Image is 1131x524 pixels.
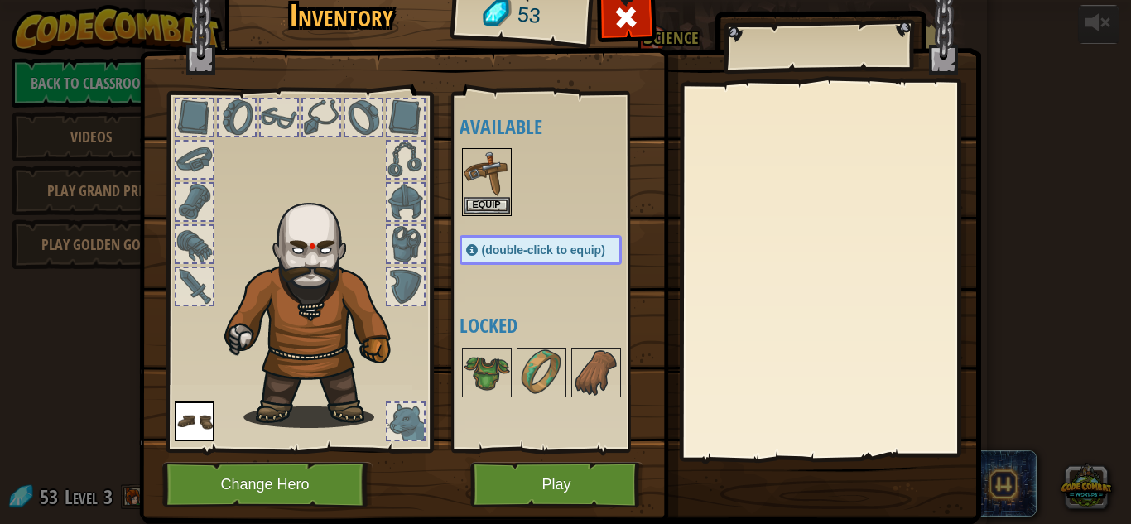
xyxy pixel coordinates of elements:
img: portrait.png [573,349,619,396]
img: goliath_hair.png [216,187,419,428]
img: portrait.png [518,349,565,396]
button: Change Hero [162,462,373,507]
button: Play [470,462,643,507]
img: portrait.png [464,150,510,196]
button: Equip [464,197,510,214]
span: (double-click to equip) [482,243,605,257]
h4: Locked [460,315,655,336]
img: portrait.png [464,349,510,396]
img: portrait.png [175,401,214,441]
h4: Available [460,116,655,137]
